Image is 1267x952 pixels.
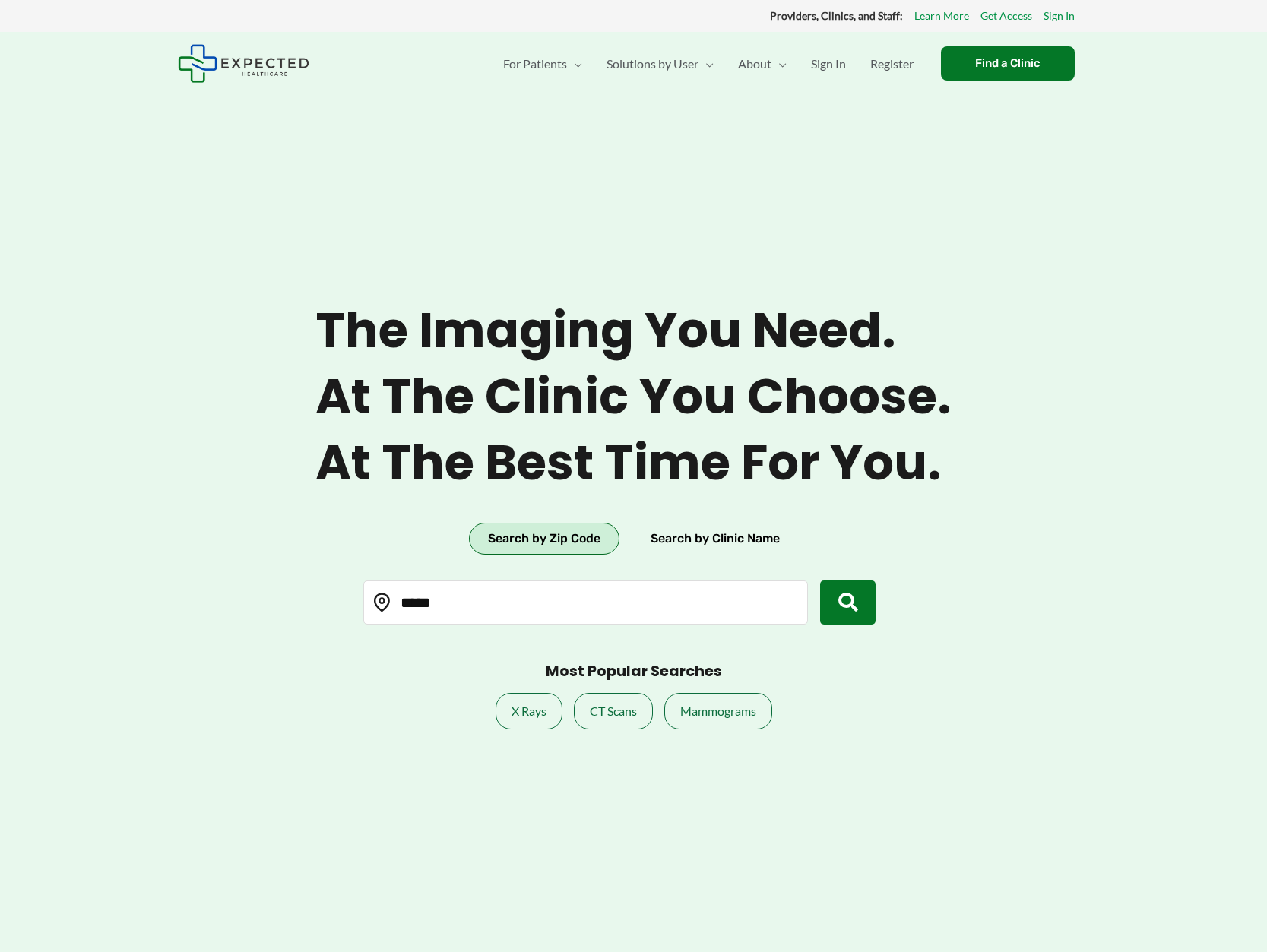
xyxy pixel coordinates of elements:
[858,37,926,90] a: Register
[607,37,698,90] span: Solutions by User
[315,302,952,360] span: The imaging you need.
[315,434,952,492] span: At the best time for you.
[491,37,594,90] a: For PatientsMenu Toggle
[503,37,567,90] span: For Patients
[726,37,799,90] a: AboutMenu Toggle
[632,523,799,555] button: Search by Clinic Name
[372,593,392,612] img: Location pin
[491,37,926,90] nav: Primary Site Navigation
[941,46,1075,81] a: Find a Clinic
[771,37,787,90] span: Menu Toggle
[811,37,846,90] span: Sign In
[469,523,619,555] button: Search by Zip Code
[980,6,1032,26] a: Get Access
[315,368,952,426] span: At the clinic you choose.
[799,37,858,90] a: Sign In
[770,9,903,22] strong: Providers, Clinics, and Staff:
[178,44,309,83] img: Expected Healthcare Logo - side, dark font, small
[738,37,771,90] span: About
[546,663,722,682] h3: Most Popular Searches
[698,37,714,90] span: Menu Toggle
[574,693,653,729] a: CT Scans
[1044,6,1075,26] a: Sign In
[496,693,562,729] a: X Rays
[567,37,582,90] span: Menu Toggle
[870,37,914,90] span: Register
[664,693,772,729] a: Mammograms
[914,6,969,26] a: Learn More
[594,37,726,90] a: Solutions by UserMenu Toggle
